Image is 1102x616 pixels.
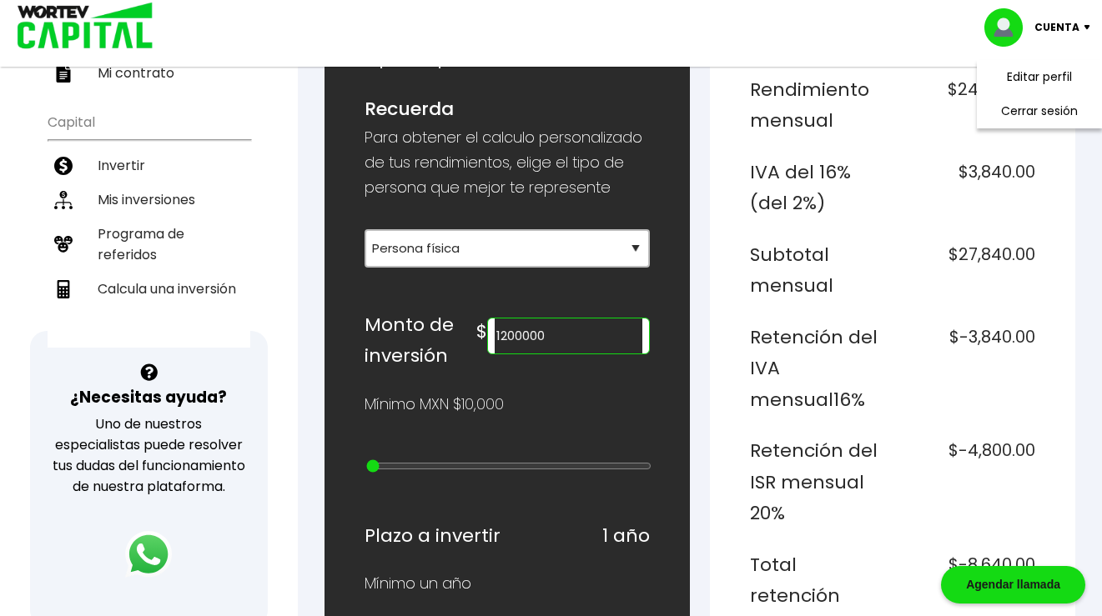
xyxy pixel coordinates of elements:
h6: $-4,800.00 [899,435,1035,529]
h6: $3,840.00 [899,157,1035,219]
img: icon-down [1079,25,1102,30]
img: invertir-icon.b3b967d7.svg [54,157,73,175]
p: Mínimo MXN $10,000 [365,392,504,417]
h6: Retención del IVA mensual 16% [750,322,886,416]
p: Mínimo un año [365,571,471,596]
h6: Retención del ISR mensual 20% [750,435,886,529]
h6: Plazo a invertir [365,520,501,552]
p: Cuenta [1034,15,1079,40]
h6: $27,840.00 [899,239,1035,302]
h6: $24,000.00 [899,74,1035,137]
a: Invertir [48,148,250,183]
h6: Monto de inversión [365,309,477,372]
p: Uno de nuestros especialistas puede resolver tus dudas del funcionamiento de nuestra plataforma. [52,413,246,497]
img: contrato-icon.f2db500c.svg [54,64,73,83]
h6: 1 año [602,520,650,552]
a: Mis inversiones [48,183,250,217]
a: Programa de referidos [48,217,250,272]
div: Agendar llamada [941,566,1085,603]
img: inversiones-icon.6695dc30.svg [54,191,73,209]
h6: IVA del 16% (del 2%) [750,157,886,219]
h6: Rendimiento mensual [750,74,886,137]
h6: Subtotal mensual [750,239,886,302]
img: recomiendanos-icon.9b8e9327.svg [54,235,73,253]
a: Calcula una inversión [48,272,250,306]
a: Mi contrato [48,56,250,90]
img: logos_whatsapp-icon.242b2217.svg [125,531,172,578]
h3: ¿Necesitas ayuda? [70,385,227,409]
img: profile-image [984,8,1034,47]
a: Editar perfil [1007,68,1072,86]
h6: Recuerda [365,93,650,125]
ul: Capital [48,103,250,348]
img: calculadora-icon.17d418c4.svg [54,280,73,298]
h6: $ [476,316,487,348]
h6: $-3,840.00 [899,322,1035,416]
p: Para obtener el calculo personalizado de tus rendimientos, elige el tipo de persona que mejor te ... [365,125,650,200]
